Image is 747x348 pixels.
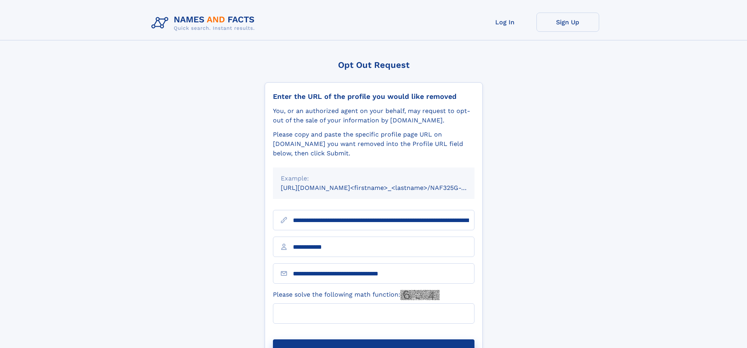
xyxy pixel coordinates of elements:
[148,13,261,34] img: Logo Names and Facts
[281,174,467,183] div: Example:
[536,13,599,32] a: Sign Up
[273,290,440,300] label: Please solve the following math function:
[474,13,536,32] a: Log In
[273,106,474,125] div: You, or an authorized agent on your behalf, may request to opt-out of the sale of your informatio...
[281,184,489,191] small: [URL][DOMAIN_NAME]<firstname>_<lastname>/NAF325G-xxxxxxxx
[265,60,483,70] div: Opt Out Request
[273,130,474,158] div: Please copy and paste the specific profile page URL on [DOMAIN_NAME] you want removed into the Pr...
[273,92,474,101] div: Enter the URL of the profile you would like removed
